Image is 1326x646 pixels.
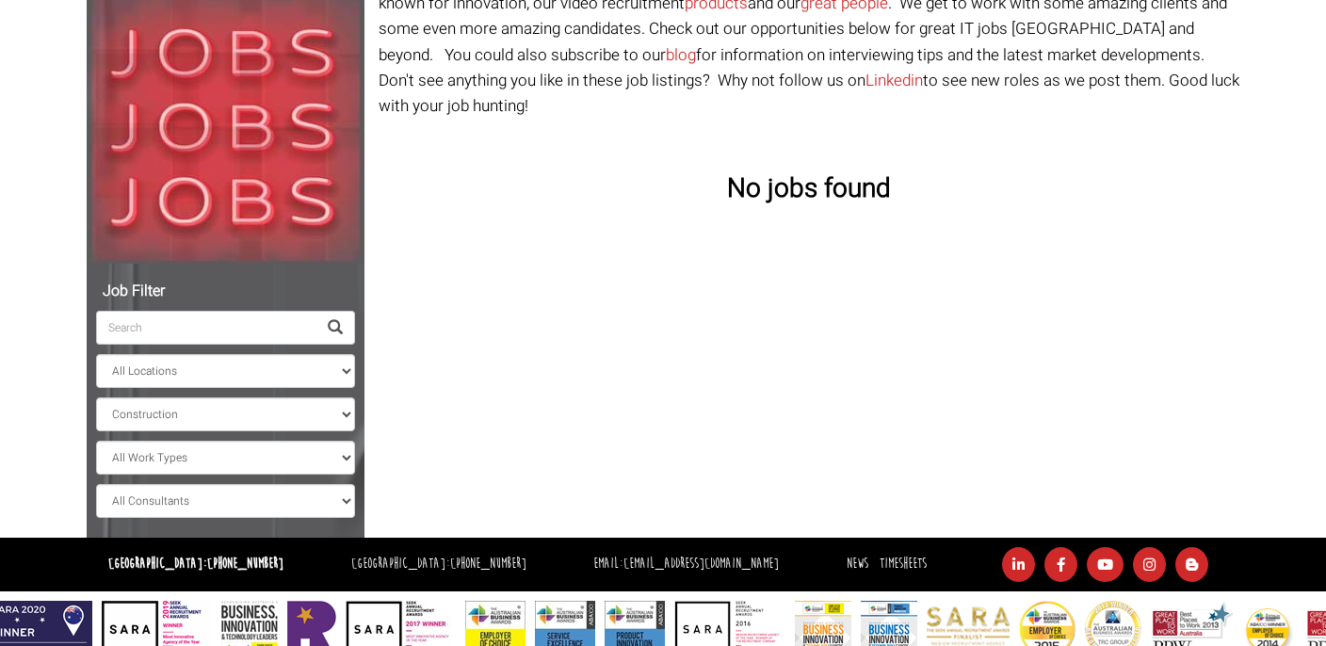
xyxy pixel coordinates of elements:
[96,311,316,345] input: Search
[865,69,923,92] a: Linkedin
[108,555,283,573] strong: [GEOGRAPHIC_DATA]:
[347,551,531,578] li: [GEOGRAPHIC_DATA]:
[880,555,927,573] a: Timesheets
[379,175,1240,204] h3: No jobs found
[666,43,696,67] a: blog
[623,555,779,573] a: [EMAIL_ADDRESS][DOMAIN_NAME]
[207,555,283,573] a: [PHONE_NUMBER]
[450,555,526,573] a: [PHONE_NUMBER]
[589,551,784,578] li: Email:
[847,555,868,573] a: News
[96,283,355,300] h5: Job Filter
